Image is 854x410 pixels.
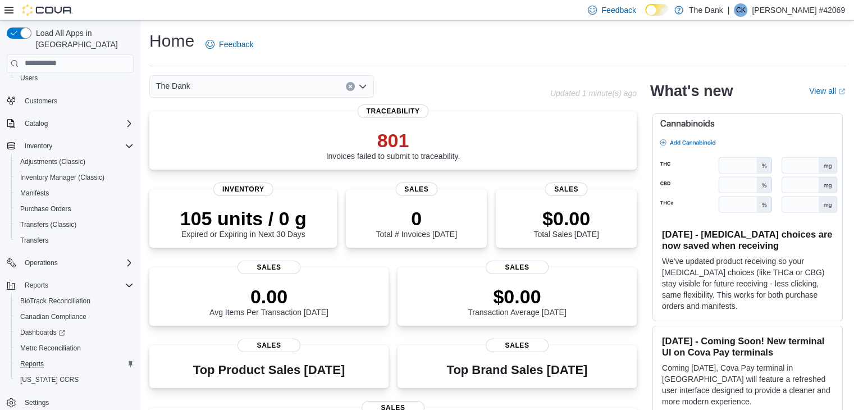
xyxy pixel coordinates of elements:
span: BioTrack Reconciliation [20,297,90,306]
span: Purchase Orders [16,202,134,216]
span: Canadian Compliance [20,312,86,321]
h3: [DATE] - Coming Soon! New terminal UI on Cova Pay terminals [662,335,833,358]
div: Transaction Average [DATE] [468,285,567,317]
span: Sales [545,183,587,196]
p: 0 [376,207,456,230]
button: Inventory [2,138,138,154]
button: Catalog [20,117,52,130]
div: Charles Khajeh #42069 [734,3,747,17]
span: Sales [486,339,549,352]
a: Customers [20,94,62,108]
span: Metrc Reconciliation [20,344,81,353]
span: Manifests [16,186,134,200]
p: [PERSON_NAME] #42069 [752,3,845,17]
span: Sales [395,183,437,196]
a: BioTrack Reconciliation [16,294,95,308]
span: Purchase Orders [20,204,71,213]
span: BioTrack Reconciliation [16,294,134,308]
span: CK [736,3,746,17]
a: View allExternal link [809,86,845,95]
button: Operations [20,256,62,270]
span: [US_STATE] CCRS [20,375,79,384]
span: Adjustments (Classic) [20,157,85,166]
button: Canadian Compliance [11,309,138,325]
span: Manifests [20,189,49,198]
button: [US_STATE] CCRS [11,372,138,388]
p: | [728,3,730,17]
span: Sales [486,261,549,274]
span: Users [16,71,134,85]
svg: External link [838,88,845,95]
h3: Top Product Sales [DATE] [193,363,345,377]
div: Total # Invoices [DATE] [376,207,456,239]
button: Transfers [11,233,138,248]
span: Inventory [20,139,134,153]
div: Invoices failed to submit to traceability. [326,129,460,161]
span: Inventory Manager (Classic) [16,171,134,184]
a: [US_STATE] CCRS [16,373,83,386]
span: Feedback [601,4,636,16]
span: Settings [25,398,49,407]
h3: [DATE] - [MEDICAL_DATA] choices are now saved when receiving [662,229,833,251]
p: The Dank [689,3,723,17]
span: Adjustments (Classic) [16,155,134,168]
span: Reports [20,359,44,368]
a: Settings [20,396,53,409]
button: Inventory Manager (Classic) [11,170,138,185]
a: Purchase Orders [16,202,76,216]
a: Dashboards [16,326,70,339]
p: 801 [326,129,460,152]
h2: What's new [650,82,733,100]
div: Avg Items Per Transaction [DATE] [209,285,328,317]
button: Clear input [346,82,355,91]
img: Cova [22,4,73,16]
p: 0.00 [209,285,328,308]
p: We've updated product receiving so your [MEDICAL_DATA] choices (like THCa or CBG) stay visible fo... [662,256,833,312]
p: Updated 1 minute(s) ago [550,89,637,98]
button: BioTrack Reconciliation [11,293,138,309]
span: Sales [238,261,300,274]
span: Transfers [20,236,48,245]
a: Dashboards [11,325,138,340]
span: Canadian Compliance [16,310,134,324]
button: Customers [2,93,138,109]
button: Purchase Orders [11,201,138,217]
a: Adjustments (Classic) [16,155,90,168]
span: Catalog [20,117,134,130]
span: Inventory [213,183,273,196]
span: Reports [25,281,48,290]
span: Settings [20,395,134,409]
span: Sales [238,339,300,352]
p: Coming [DATE], Cova Pay terminal in [GEOGRAPHIC_DATA] will feature a refreshed user interface des... [662,362,833,407]
a: Reports [16,357,48,371]
a: Metrc Reconciliation [16,341,85,355]
button: Users [11,70,138,86]
button: Transfers (Classic) [11,217,138,233]
button: Reports [20,279,53,292]
span: Transfers (Classic) [16,218,134,231]
a: Transfers [16,234,53,247]
button: Reports [2,277,138,293]
span: The Dank [156,79,190,93]
button: Reports [11,356,138,372]
span: Customers [20,94,134,108]
span: Dashboards [16,326,134,339]
button: Catalog [2,116,138,131]
span: Load All Apps in [GEOGRAPHIC_DATA] [31,28,134,50]
button: Manifests [11,185,138,201]
span: Catalog [25,119,48,128]
p: $0.00 [468,285,567,308]
div: Expired or Expiring in Next 30 Days [180,207,307,239]
span: Transfers [16,234,134,247]
span: Transfers (Classic) [20,220,76,229]
span: Metrc Reconciliation [16,341,134,355]
button: Inventory [20,139,57,153]
span: Dashboards [20,328,65,337]
button: Open list of options [358,82,367,91]
a: Feedback [201,33,258,56]
a: Users [16,71,42,85]
span: Inventory [25,142,52,151]
span: Feedback [219,39,253,50]
p: $0.00 [533,207,599,230]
